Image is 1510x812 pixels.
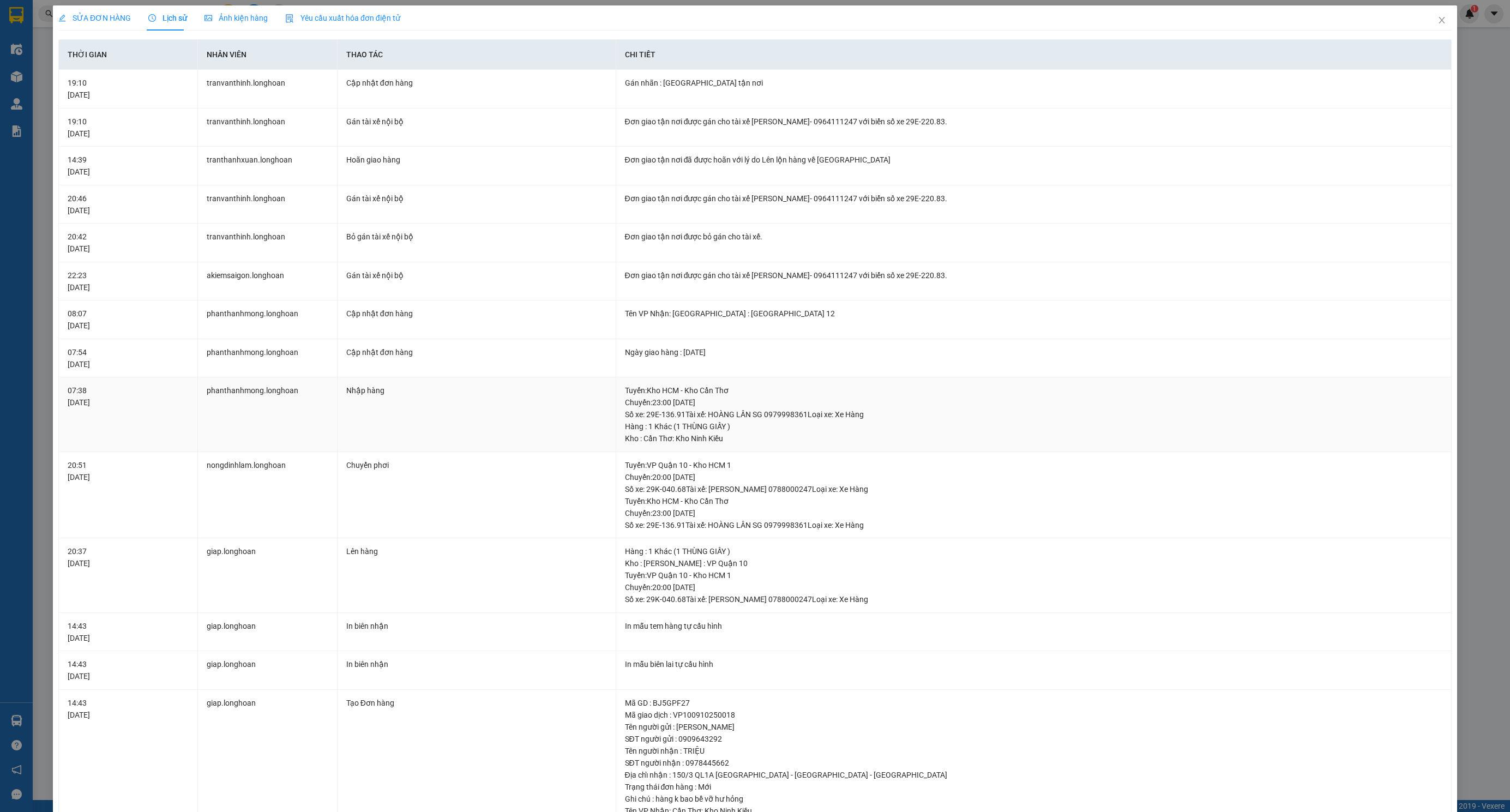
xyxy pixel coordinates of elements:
[198,300,337,339] td: phanthanhmong.longhoan
[68,116,189,140] div: 19:10 [DATE]
[148,14,187,22] span: Lịch sử
[204,14,212,22] span: picture
[346,658,607,670] div: In biên nhận
[346,620,607,632] div: In biên nhận
[625,557,1443,569] div: Kho : [PERSON_NAME] : VP Quận 10
[198,651,337,690] td: giap.longhoan
[625,781,1443,793] div: Trạng thái đơn hàng : Mới
[68,658,189,682] div: 14:43 [DATE]
[68,545,189,569] div: 20:37 [DATE]
[625,77,1443,89] div: Gán nhãn : [GEOGRAPHIC_DATA] tận nơi
[625,545,1443,557] div: Hàng : 1 Khác (1 THÙNG GIẤY )
[625,193,1443,204] div: Đơn giao tận nơi được gán cho tài xế [PERSON_NAME]- 0964111247 với biển số xe 29E-220.83.
[346,154,607,166] div: Hoãn giao hàng
[346,697,607,709] div: Tạo Đơn hàng
[198,339,337,378] td: phanthanhmong.longhoan
[346,77,607,89] div: Cập nhật đơn hàng
[346,545,607,557] div: Lên hàng
[58,14,66,22] span: edit
[58,14,131,22] span: SỬA ĐƠN HÀNG
[625,432,1443,444] div: Kho : Cần Thơ: Kho Ninh Kiều
[68,269,189,293] div: 22:23 [DATE]
[198,224,337,262] td: tranvanthinh.longhoan
[346,384,607,396] div: Nhập hàng
[68,384,189,408] div: 07:38 [DATE]
[68,231,189,255] div: 20:42 [DATE]
[198,538,337,613] td: giap.longhoan
[625,733,1443,745] div: SĐT người gửi : 0909643292
[198,147,337,185] td: tranthanhxuan.longhoan
[625,495,1443,531] div: Tuyến : Kho HCM - Kho Cần Thơ Chuyến: 23:00 [DATE] Số xe: 29E-136.91 Tài xế: HOÀNG LÂN SG 0979998...
[68,77,189,101] div: 19:10 [DATE]
[198,262,337,301] td: akiemsaigon.longhoan
[285,14,400,22] span: Yêu cầu xuất hóa đơn điện tử
[625,308,1443,320] div: Tên VP Nhận: [GEOGRAPHIC_DATA] : [GEOGRAPHIC_DATA] 12
[204,14,268,22] span: Ảnh kiện hàng
[625,420,1443,432] div: Hàng : 1 Khác (1 THÙNG GIẤY )
[625,658,1443,670] div: In mẫu biên lai tự cấu hình
[1437,16,1446,25] span: close
[625,569,1443,605] div: Tuyến : VP Quận 10 - Kho HCM 1 Chuyến: 20:00 [DATE] Số xe: 29K-040.68 Tài xế: [PERSON_NAME] 07880...
[346,308,607,320] div: Cập nhật đơn hàng
[625,709,1443,721] div: Mã giao dịch : VP100910250018
[625,384,1443,420] div: Tuyến : Kho HCM - Kho Cần Thơ Chuyến: 23:00 [DATE] Số xe: 29E-136.91 Tài xế: HOÀNG LÂN SG 0979998...
[625,721,1443,733] div: Tên người gửi : [PERSON_NAME]
[1427,5,1457,36] button: Close
[285,14,294,23] img: icon
[625,793,1443,805] div: Ghi chú : hàng k bao bể vỡ hư hỏng
[198,377,337,452] td: phanthanhmong.longhoan
[625,116,1443,128] div: Đơn giao tận nơi được gán cho tài xế [PERSON_NAME]- 0964111247 với biển số xe 29E-220.83.
[198,40,337,70] th: Nhân viên
[198,185,337,224] td: tranvanthinh.longhoan
[346,193,607,204] div: Gán tài xế nội bộ
[68,154,189,178] div: 14:39 [DATE]
[346,269,607,281] div: Gán tài xế nội bộ
[338,40,616,70] th: Thao tác
[148,14,156,22] span: clock-circle
[346,231,607,243] div: Bỏ gán tài xế nội bộ
[625,459,1443,495] div: Tuyến : VP Quận 10 - Kho HCM 1 Chuyến: 20:00 [DATE] Số xe: 29K-040.68 Tài xế: [PERSON_NAME] 07880...
[68,308,189,332] div: 08:07 [DATE]
[346,459,607,471] div: Chuyển phơi
[625,620,1443,632] div: In mẫu tem hàng tự cấu hình
[625,346,1443,358] div: Ngày giao hàng : [DATE]
[346,116,607,128] div: Gán tài xế nội bộ
[346,346,607,358] div: Cập nhật đơn hàng
[68,459,189,483] div: 20:51 [DATE]
[198,70,337,109] td: tranvanthinh.longhoan
[59,40,198,70] th: Thời gian
[68,346,189,370] div: 07:54 [DATE]
[198,613,337,652] td: giap.longhoan
[198,109,337,147] td: tranvanthinh.longhoan
[625,757,1443,769] div: SĐT người nhận : 0978445662
[625,769,1443,781] div: Địa chỉ nhận : 150/3 QL1A [GEOGRAPHIC_DATA] - [GEOGRAPHIC_DATA] - [GEOGRAPHIC_DATA]
[625,745,1443,757] div: Tên người nhận : TRIỆU
[198,452,337,539] td: nongdinhlam.longhoan
[68,620,189,644] div: 14:43 [DATE]
[616,40,1452,70] th: Chi tiết
[68,193,189,216] div: 20:46 [DATE]
[625,697,1443,709] div: Mã GD : BJ5GPF27
[625,154,1443,166] div: Đơn giao tận nơi đã được hoãn với lý do Lên lộn hàng về [GEOGRAPHIC_DATA]
[68,697,189,721] div: 14:43 [DATE]
[625,269,1443,281] div: Đơn giao tận nơi được gán cho tài xế [PERSON_NAME]- 0964111247 với biển số xe 29E-220.83.
[625,231,1443,243] div: Đơn giao tận nơi được bỏ gán cho tài xế.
